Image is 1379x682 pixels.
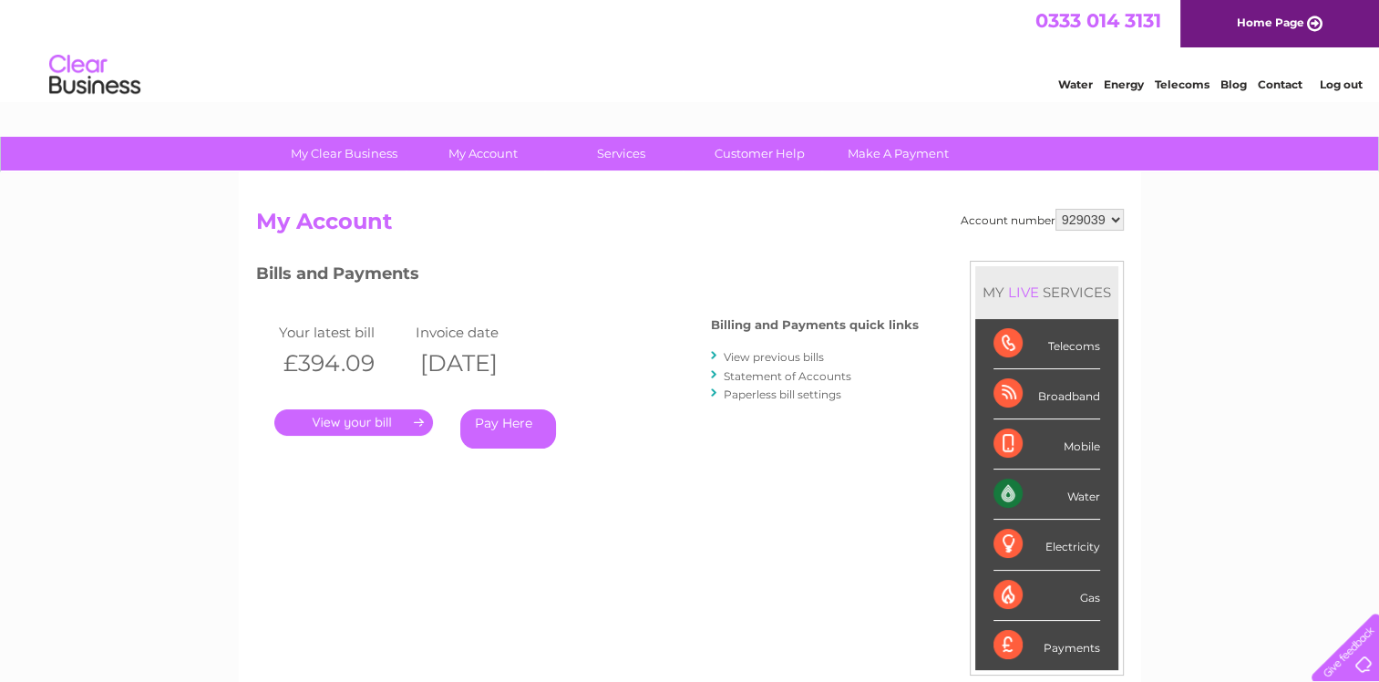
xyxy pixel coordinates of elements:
[993,571,1100,621] div: Gas
[460,409,556,449] a: Pay Here
[993,419,1100,470] div: Mobile
[269,137,419,170] a: My Clear Business
[975,266,1118,318] div: MY SERVICES
[411,320,548,345] td: Invoice date
[274,345,411,382] th: £394.09
[260,10,1121,88] div: Clear Business is a trading name of Verastar Limited (registered in [GEOGRAPHIC_DATA] No. 3667643...
[1155,77,1209,91] a: Telecoms
[993,470,1100,520] div: Water
[1035,9,1161,32] a: 0333 014 3131
[1004,284,1043,301] div: LIVE
[724,369,851,383] a: Statement of Accounts
[993,621,1100,670] div: Payments
[274,320,411,345] td: Your latest bill
[256,261,919,293] h3: Bills and Payments
[1058,77,1093,91] a: Water
[274,409,433,436] a: .
[993,369,1100,419] div: Broadband
[993,520,1100,570] div: Electricity
[1220,77,1247,91] a: Blog
[1104,77,1144,91] a: Energy
[1319,77,1362,91] a: Log out
[823,137,973,170] a: Make A Payment
[546,137,696,170] a: Services
[724,350,824,364] a: View previous bills
[684,137,835,170] a: Customer Help
[993,319,1100,369] div: Telecoms
[724,387,841,401] a: Paperless bill settings
[961,209,1124,231] div: Account number
[256,209,1124,243] h2: My Account
[48,47,141,103] img: logo.png
[711,318,919,332] h4: Billing and Payments quick links
[411,345,548,382] th: [DATE]
[407,137,558,170] a: My Account
[1258,77,1302,91] a: Contact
